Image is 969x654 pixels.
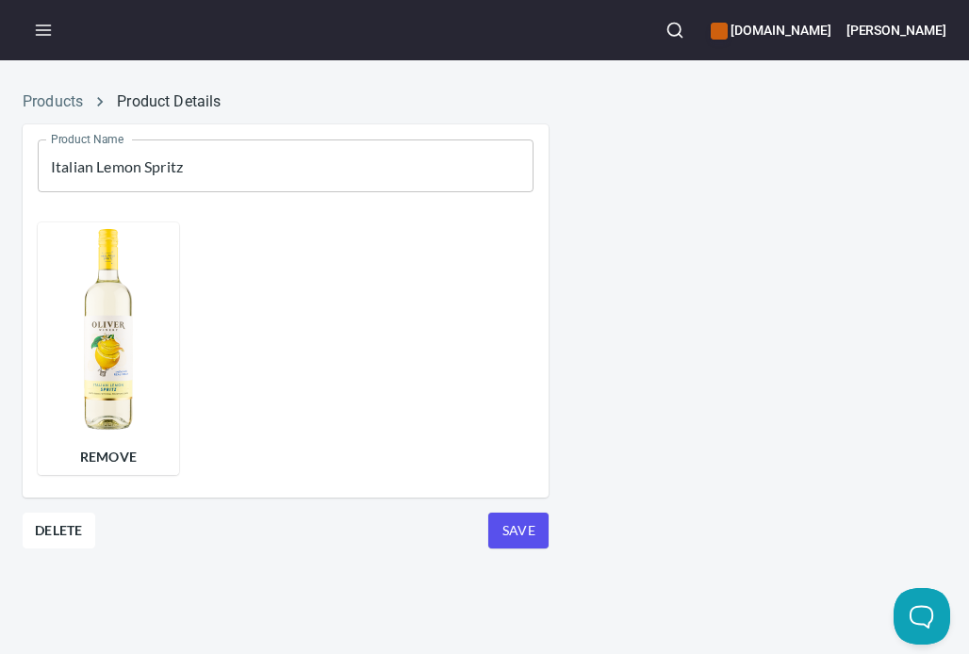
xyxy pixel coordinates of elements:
[23,90,946,113] nav: breadcrumb
[38,222,534,475] div: Remove
[23,513,95,548] button: Delete
[38,439,179,475] button: Remove
[117,92,221,110] a: Product Details
[711,20,830,41] h6: [DOMAIN_NAME]
[654,9,696,51] button: Search
[23,92,83,110] a: Products
[50,446,167,468] span: Remove
[894,588,950,645] iframe: Help Scout Beacon - Open
[846,9,946,51] button: [PERSON_NAME]
[35,519,83,542] span: Delete
[711,23,728,40] button: color-CE600E
[503,519,534,543] span: Save
[488,513,549,548] button: Save
[846,20,946,41] h6: [PERSON_NAME]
